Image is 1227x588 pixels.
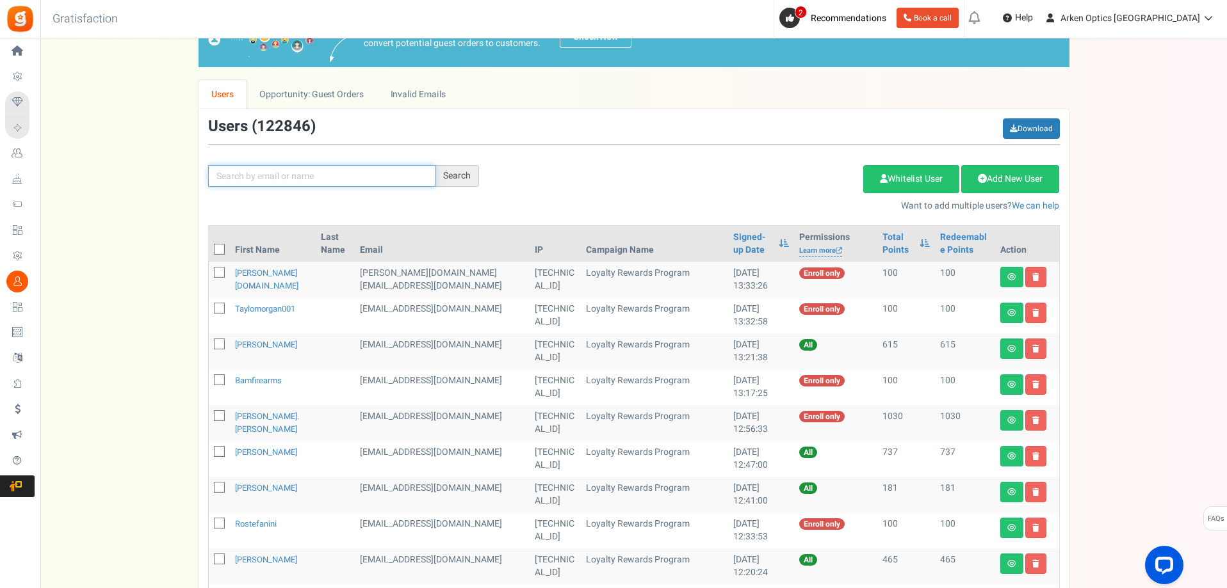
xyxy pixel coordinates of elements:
[530,369,580,405] td: [TECHNICAL_ID]
[235,303,295,315] a: taylomorgan001
[935,333,995,369] td: 615
[799,375,845,386] span: Enroll only
[728,262,794,298] td: [DATE] 13:33:26
[961,165,1059,193] a: Add New User
[355,477,530,513] td: [EMAIL_ADDRESS][DOMAIN_NAME]
[435,165,479,187] div: Search
[1012,199,1059,212] a: We can help
[581,226,728,262] th: Campaign Name
[530,548,580,584] td: [TECHNICAL_ID]
[581,405,728,441] td: Loyalty Rewards Program
[208,118,316,135] h3: Users ( )
[1032,309,1039,317] i: Delete user
[877,369,935,405] td: 100
[935,477,995,513] td: 181
[1032,417,1039,424] i: Delete user
[1007,488,1016,496] i: View details
[230,226,316,262] th: First Name
[799,554,817,566] span: All
[235,267,298,292] a: [PERSON_NAME][DOMAIN_NAME]
[581,548,728,584] td: Loyalty Rewards Program
[935,405,995,441] td: 1030
[581,477,728,513] td: Loyalty Rewards Program
[877,441,935,477] td: 737
[1007,381,1016,388] i: View details
[799,482,817,494] span: All
[1032,452,1039,460] i: Delete user
[530,405,580,441] td: [TECHNICAL_ID]
[728,548,794,584] td: [DATE] 12:20:24
[38,6,132,32] h3: Gratisfaction
[863,165,959,193] a: Whitelist User
[799,411,845,422] span: Enroll only
[235,410,299,435] a: [PERSON_NAME].[PERSON_NAME]
[235,374,282,386] a: bamfirearms
[498,200,1060,212] p: Want to add multiple users?
[257,115,311,138] span: 122846
[208,165,435,187] input: Search by email or name
[1012,12,1033,24] span: Help
[799,303,845,315] span: Enroll only
[733,231,772,257] a: Signed-up Date
[935,369,995,405] td: 100
[581,298,728,333] td: Loyalty Rewards Program
[877,333,935,369] td: 615
[581,333,728,369] td: Loyalty Rewards Program
[935,441,995,477] td: 737
[877,405,935,441] td: 1030
[877,477,935,513] td: 181
[779,8,891,28] a: 2 Recommendations
[1045,26,1057,41] a: ×
[935,262,995,298] td: 100
[355,298,530,333] td: General
[530,513,580,548] td: [TECHNICAL_ID]
[530,298,580,333] td: [TECHNICAL_ID]
[995,226,1059,262] th: Action
[355,441,530,477] td: [EMAIL_ADDRESS][DOMAIN_NAME]
[877,548,935,584] td: 465
[6,4,35,33] img: Gratisfaction
[1007,560,1016,568] i: View details
[1032,273,1039,281] i: Delete user
[795,6,807,19] span: 2
[355,405,530,441] td: [EMAIL_ADDRESS][DOMAIN_NAME]
[1032,560,1039,568] i: Delete user
[355,226,530,262] th: Email
[1007,417,1016,424] i: View details
[1032,381,1039,388] i: Delete user
[935,298,995,333] td: 100
[998,8,1038,28] a: Help
[530,226,580,262] th: IP
[799,267,845,279] span: Enroll only
[728,298,794,333] td: [DATE] 13:32:58
[355,262,530,298] td: General
[355,333,530,369] td: [EMAIL_ADDRESS][DOMAIN_NAME]
[935,513,995,548] td: 100
[1060,12,1200,25] span: Arken Optics [GEOGRAPHIC_DATA]
[1007,524,1016,532] i: View details
[199,80,247,109] a: Users
[940,231,989,257] a: Redeemable Points
[235,482,297,494] a: [PERSON_NAME]
[877,262,935,298] td: 100
[530,333,580,369] td: [TECHNICAL_ID]
[897,8,959,28] a: Book a call
[1207,507,1224,531] span: FAQs
[882,231,913,257] a: Total Points
[811,12,886,25] span: Recommendations
[235,446,297,458] a: [PERSON_NAME]
[377,80,459,109] a: Invalid Emails
[935,548,995,584] td: 465
[728,333,794,369] td: [DATE] 13:21:38
[799,447,817,458] span: All
[799,246,842,257] a: Learn more
[1007,452,1016,460] i: View details
[581,369,728,405] td: Loyalty Rewards Program
[877,298,935,333] td: 100
[1007,345,1016,353] i: View details
[235,338,297,351] a: [PERSON_NAME]
[728,369,794,405] td: [DATE] 13:17:25
[1007,309,1016,317] i: View details
[794,226,877,262] th: Permissions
